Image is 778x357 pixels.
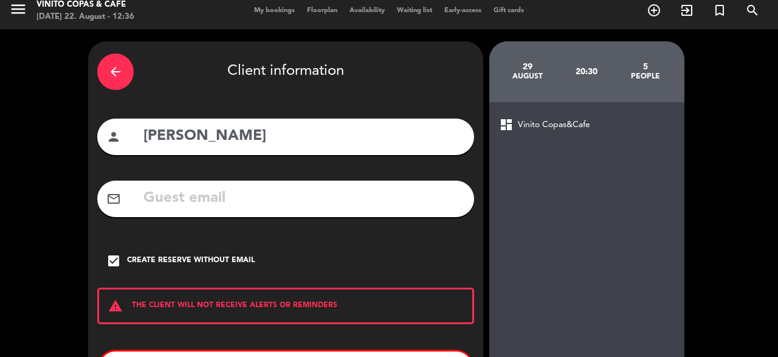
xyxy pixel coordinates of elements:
i: search [745,3,760,18]
span: Gift cards [487,7,530,14]
span: Waiting list [391,7,438,14]
span: Availability [343,7,391,14]
span: Vinito Copas&Cafe [518,118,590,132]
span: Early-access [438,7,487,14]
input: Guest email [142,186,465,211]
div: Client information [97,50,474,93]
i: warning [99,299,132,313]
span: My bookings [248,7,301,14]
div: people [616,72,675,81]
span: Floorplan [301,7,343,14]
div: 5 [616,62,675,72]
input: Guest Name [142,124,465,149]
div: Create reserve without email [127,255,255,267]
i: mail_outline [106,192,121,206]
i: person [106,130,121,144]
div: THE CLIENT WILL NOT RECEIVE ALERTS OR REMINDERS [97,288,474,324]
div: 20:30 [557,50,616,93]
div: [DATE] 22. August - 12:36 [36,11,134,23]
div: August [498,72,557,81]
i: exit_to_app [680,3,694,18]
i: turned_in_not [712,3,727,18]
i: add_circle_outline [647,3,661,18]
i: arrow_back [108,64,123,79]
span: dashboard [499,117,514,132]
div: 29 [498,62,557,72]
i: check_box [106,254,121,268]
